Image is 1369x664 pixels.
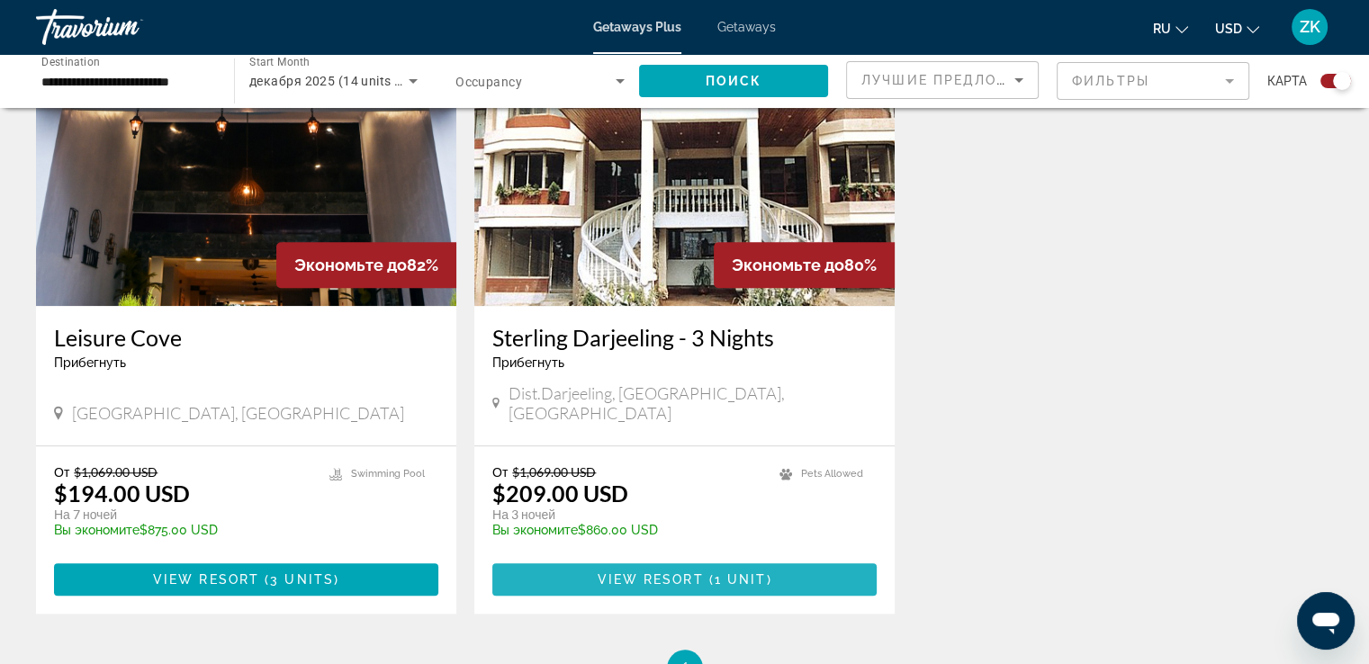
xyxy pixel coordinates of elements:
[861,73,1053,87] span: Лучшие предложения
[492,480,628,507] p: $209.00 USD
[455,75,522,89] span: Occupancy
[294,256,407,274] span: Экономьте до
[270,572,334,587] span: 3 units
[593,20,681,34] a: Getaways Plus
[801,468,863,480] span: Pets Allowed
[54,480,190,507] p: $194.00 USD
[1297,592,1355,650] iframe: Кнопка запуска окна обмена сообщениями
[717,20,776,34] a: Getaways
[54,355,126,370] span: Прибегнуть
[1300,18,1320,36] span: ZK
[72,403,404,423] span: [GEOGRAPHIC_DATA], [GEOGRAPHIC_DATA]
[704,572,772,587] span: ( )
[54,464,69,480] span: От
[276,242,456,288] div: 82%
[41,55,100,67] span: Destination
[492,464,508,480] span: От
[1215,22,1242,36] span: USD
[492,507,761,523] p: На 3 ночей
[512,464,596,480] span: $1,069.00 USD
[1267,68,1307,94] span: карта
[1057,61,1249,101] button: Filter
[492,523,578,537] span: Вы экономите
[861,69,1023,91] mat-select: Sort by
[492,563,877,596] button: View Resort(1 unit)
[259,572,339,587] span: ( )
[54,507,311,523] p: На 7 ночей
[36,4,216,50] a: Travorium
[1215,15,1259,41] button: Change currency
[492,355,564,370] span: Прибегнуть
[714,242,895,288] div: 80%
[36,18,456,306] img: 3957E01X.jpg
[706,74,762,88] span: Поиск
[249,56,310,68] span: Start Month
[153,572,259,587] span: View Resort
[509,383,877,423] span: Dist.Darjeeling, [GEOGRAPHIC_DATA], [GEOGRAPHIC_DATA]
[54,324,438,351] a: Leisure Cove
[492,324,877,351] a: Sterling Darjeeling - 3 Nights
[54,523,140,537] span: Вы экономите
[474,18,895,306] img: 3108E01L.jpg
[1286,8,1333,46] button: User Menu
[74,464,158,480] span: $1,069.00 USD
[249,74,452,88] span: декабря 2025 (14 units available)
[492,523,761,537] p: $860.00 USD
[597,572,703,587] span: View Resort
[715,572,767,587] span: 1 unit
[54,523,311,537] p: $875.00 USD
[54,563,438,596] button: View Resort(3 units)
[351,468,425,480] span: Swimming Pool
[732,256,844,274] span: Экономьте до
[639,65,828,97] button: Поиск
[1153,22,1171,36] span: ru
[1153,15,1188,41] button: Change language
